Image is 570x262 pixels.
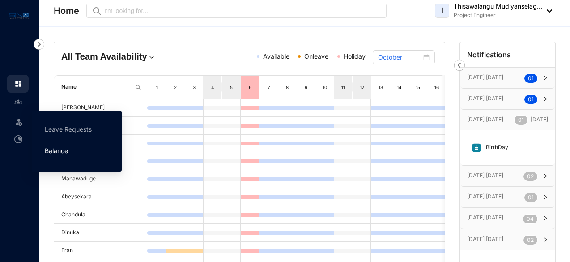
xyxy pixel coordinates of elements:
span: right [543,237,548,242]
div: 9 [302,83,310,92]
img: home.c6720e0a13eba0172344.svg [14,80,22,88]
span: 1 [532,96,534,103]
p: [DATE] [DATE] [467,171,523,180]
span: 0 [528,96,532,103]
span: right [543,194,548,200]
img: time-attendance-unselected.8aad090b53826881fffb.svg [14,135,22,143]
img: dropdown-black.8e83cc76930a90b1a4fdb6d089b7bf3a.svg [542,9,552,13]
div: 5 [228,83,235,92]
td: Dinuka [54,224,147,242]
img: birthday.63217d55a54455b51415ef6ca9a78895.svg [472,143,481,153]
div: 14 [396,83,403,92]
li: Time Attendance [7,130,29,148]
td: Chandula [54,206,147,224]
span: 1 [532,75,534,82]
img: nav-icon-left.19a07721e4dec06a274f6d07517f07b7.svg [454,60,465,71]
span: Holiday [344,52,366,60]
span: right [543,96,548,102]
p: BirthDay [481,143,508,153]
div: 4 [209,83,216,92]
div: [DATE] [DATE]02 [460,229,555,250]
sup: 01 [524,74,537,83]
span: right [543,173,548,179]
span: 2 [531,236,534,243]
sup: 02 [523,236,537,245]
p: Project Engineer [454,11,542,20]
span: 1 [522,116,524,123]
div: 10 [321,83,328,92]
img: logo [9,11,29,21]
span: 4 [530,215,534,222]
span: Onleave [304,52,328,60]
td: [PERSON_NAME] [54,99,147,117]
span: 2 [531,173,534,180]
div: [DATE] [DATE]01 [460,187,555,207]
p: [DATE] [DATE] [467,192,524,201]
div: 8 [284,83,291,92]
span: right [543,215,548,221]
p: [DATE] [DATE] [467,213,523,222]
div: 6 [247,83,254,92]
img: search.8ce656024d3affaeffe32e5b30621cb7.svg [135,84,142,91]
img: people-unselected.118708e94b43a90eceab.svg [14,98,22,106]
sup: 02 [523,172,537,181]
p: Notifications [467,49,511,60]
p: [DATE] [DATE] [467,235,523,244]
p: [DATE] [DATE] [467,115,515,124]
span: Name [61,83,131,91]
span: 0 [528,75,532,82]
div: [DATE] [DATE]01[DATE] [460,110,555,130]
h4: All Team Availability [61,50,186,63]
p: Home [54,4,79,17]
p: [DATE] [DATE] [467,73,524,82]
div: [DATE] [DATE]02 [460,166,555,186]
span: right [543,75,548,81]
div: 13 [377,83,384,92]
td: Abeysekara [54,188,147,206]
div: 12 [358,83,366,92]
p: Thisawalangu Mudiyanselag... [454,2,542,11]
div: 11 [340,83,347,92]
img: nav-icon-right.af6afadce00d159da59955279c43614e.svg [34,39,44,50]
input: Select month [378,52,422,62]
div: 2 [172,83,179,92]
span: 0 [527,173,531,180]
span: Available [263,52,289,60]
sup: 04 [523,215,537,223]
span: 0 [527,236,531,243]
img: dropdown.780994ddfa97fca24b89f58b1de131fa.svg [147,53,156,62]
div: [DATE] [DATE]01 [460,68,555,88]
p: [DATE] [515,115,548,125]
div: 7 [265,83,272,92]
a: Balance [45,147,68,155]
a: Leave Requests [45,125,92,133]
span: I [441,7,443,15]
div: [DATE] [DATE]04 [460,208,555,228]
td: Eran [54,242,147,260]
sup: 01 [524,193,537,202]
img: leave-unselected.2934df6273408c3f84d9.svg [14,117,23,126]
sup: 01 [524,95,537,104]
div: 15 [414,83,421,92]
div: 1 [153,83,161,92]
p: [DATE] [DATE] [467,94,524,103]
span: 1 [532,194,534,201]
input: I’m looking for... [104,6,381,16]
div: [DATE] [DATE]01 [460,89,555,109]
sup: 01 [515,116,527,125]
div: 16 [433,83,440,92]
span: 0 [527,215,530,222]
li: Contacts [7,93,29,111]
div: 3 [191,83,198,92]
li: Home [7,75,29,93]
span: 0 [528,194,532,201]
span: 0 [518,116,522,123]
